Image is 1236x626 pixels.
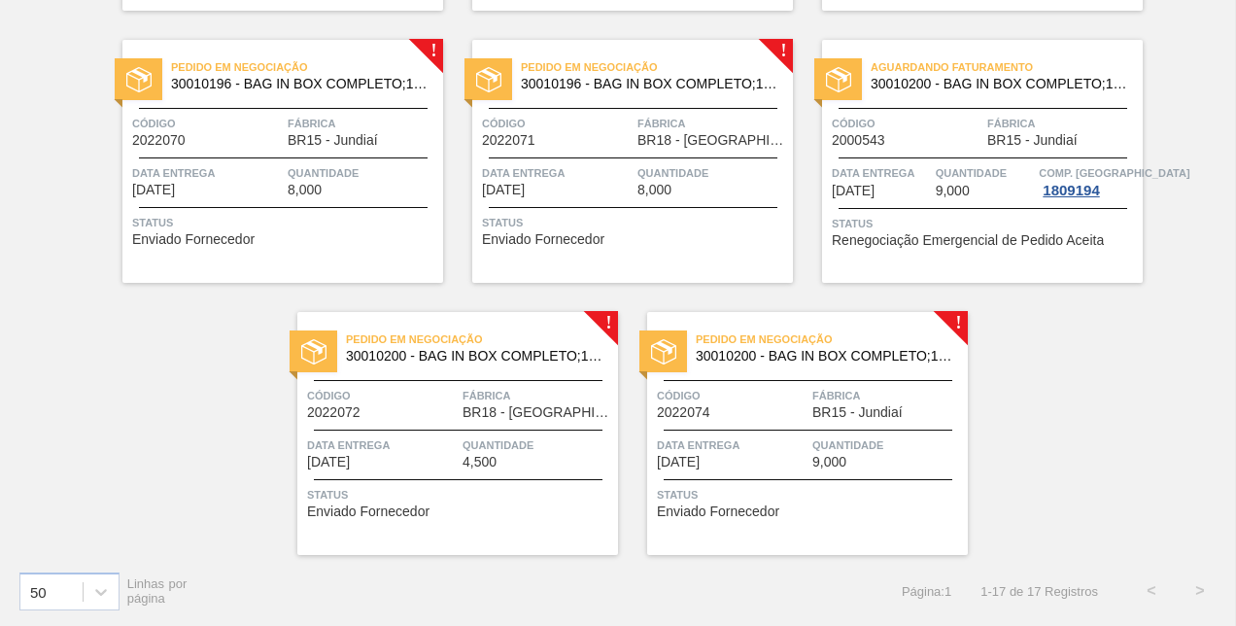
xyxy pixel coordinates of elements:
span: 30010200 - BAG IN BOX COMPLETO;18L;DIET;; [346,349,602,364]
span: Quantidade [288,163,438,183]
span: 03/11/2025 [657,455,700,469]
span: BR18 - Pernambuco [463,405,613,420]
span: 24/10/2025 [307,455,350,469]
img: status [826,67,851,92]
span: Enviado Fornecedor [657,504,779,519]
img: status [651,339,676,365]
span: 9,000 [812,455,846,469]
div: 50 [30,583,47,600]
span: 30010200 - BAG IN BOX COMPLETO;18L;DIET;; [871,77,1127,91]
a: !statusPedido em Negociação30010196 - BAG IN BOX COMPLETO;18L;NORMAL;;Código2022070FábricaBR15 - ... [93,40,443,283]
span: Data entrega [482,163,633,183]
span: Status [832,214,1138,233]
span: 9,000 [936,184,970,198]
span: Status [132,213,438,232]
span: Pedido em Negociação [346,330,618,349]
span: Renegociação Emergencial de Pedido Aceita [832,233,1104,248]
span: Pedido em Negociação [696,330,968,349]
span: BR15 - Jundiaí [812,405,903,420]
span: 4,500 [463,455,497,469]
span: Fábrica [463,386,613,405]
span: Linhas por página [127,576,188,606]
button: > [1176,567,1224,615]
span: Pedido em Negociação [521,57,793,77]
span: Data entrega [132,163,283,183]
span: Código [307,386,458,405]
span: 2000543 [832,133,885,148]
span: BR15 - Jundiaí [288,133,378,148]
span: Quantidade [936,163,1035,183]
div: 1809194 [1039,183,1103,198]
a: Comp. [GEOGRAPHIC_DATA]1809194 [1039,163,1138,198]
span: BR18 - Pernambuco [637,133,788,148]
span: 8,000 [637,183,671,197]
span: Aguardando Faturamento [871,57,1143,77]
span: Código [482,114,633,133]
button: < [1127,567,1176,615]
span: 2022074 [657,405,710,420]
span: Fábrica [987,114,1138,133]
span: Enviado Fornecedor [307,504,429,519]
span: Página : 1 [902,584,951,599]
span: Código [132,114,283,133]
span: Status [657,485,963,504]
span: BR15 - Jundiaí [987,133,1078,148]
span: 09/10/2025 [482,183,525,197]
a: !statusPedido em Negociação30010196 - BAG IN BOX COMPLETO;18L;NORMAL;;Código2022071FábricaBR18 - ... [443,40,793,283]
span: 30010196 - BAG IN BOX COMPLETO;18L;NORMAL;; [171,77,428,91]
span: Status [482,213,788,232]
img: status [301,339,326,365]
span: Data entrega [832,163,931,183]
span: 30010196 - BAG IN BOX COMPLETO;18L;NORMAL;; [521,77,777,91]
span: 2022072 [307,405,360,420]
a: !statusPedido em Negociação30010200 - BAG IN BOX COMPLETO;18L;DIET;;Código2022072FábricaBR18 - [G... [268,312,618,555]
span: Código [832,114,982,133]
span: 2022071 [482,133,535,148]
span: 2022070 [132,133,186,148]
img: status [476,67,501,92]
span: Fábrica [812,386,963,405]
span: Quantidade [637,163,788,183]
a: statusAguardando Faturamento30010200 - BAG IN BOX COMPLETO;18L;DIET;;Código2000543FábricaBR15 - J... [793,40,1143,283]
span: Enviado Fornecedor [482,232,604,247]
span: Data entrega [657,435,807,455]
span: Data entrega [307,435,458,455]
span: Quantidade [463,435,613,455]
span: Comp. Carga [1039,163,1189,183]
span: Enviado Fornecedor [132,232,255,247]
span: Código [657,386,807,405]
span: 08/10/2025 [132,183,175,197]
span: 8,000 [288,183,322,197]
span: 21/10/2025 [832,184,875,198]
span: Pedido em Negociação [171,57,443,77]
span: 1 - 17 de 17 Registros [980,584,1098,599]
span: 30010200 - BAG IN BOX COMPLETO;18L;DIET;; [696,349,952,364]
img: status [126,67,152,92]
span: Fábrica [637,114,788,133]
a: !statusPedido em Negociação30010200 - BAG IN BOX COMPLETO;18L;DIET;;Código2022074FábricaBR15 - Ju... [618,312,968,555]
span: Status [307,485,613,504]
span: Fábrica [288,114,438,133]
span: Quantidade [812,435,963,455]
